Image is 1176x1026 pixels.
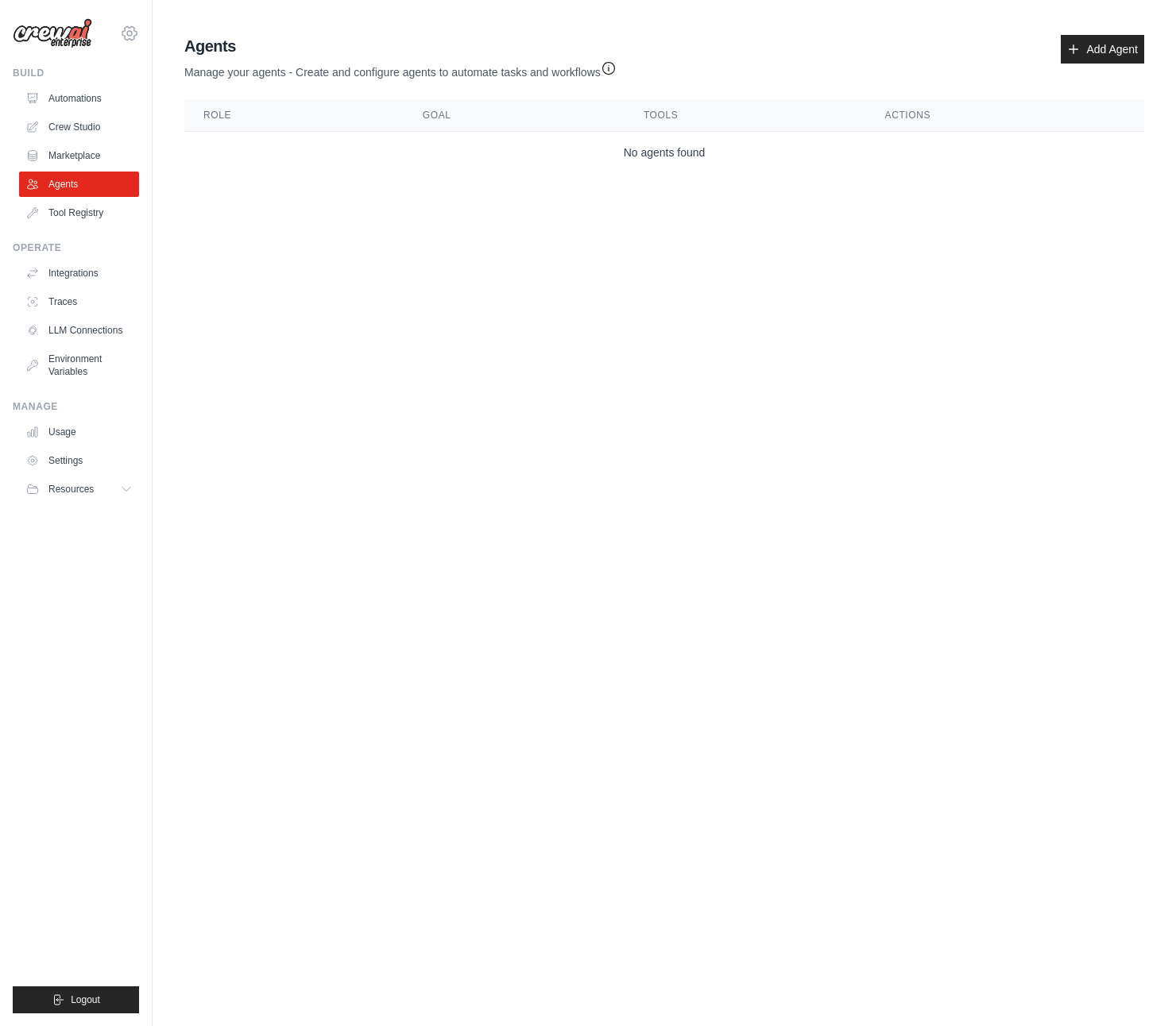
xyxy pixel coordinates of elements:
img: Logo [13,18,92,48]
span: Logout [71,993,100,1006]
a: Marketplace [19,143,139,168]
a: Environment Variables [19,346,139,384]
a: LLM Connections [19,318,139,343]
span: Resources [48,483,94,496]
div: Build [13,67,139,79]
a: Traces [19,289,139,314]
a: Automations [19,86,139,111]
th: Actions [866,99,1144,132]
a: Agents [19,172,139,197]
p: Manage your agents - Create and configure agents to automate tasks and workflows [184,57,617,80]
div: Manage [13,400,139,413]
a: Integrations [19,260,139,286]
td: No agents found [184,132,1144,174]
a: Add Agent [1061,35,1144,64]
button: Resources [19,476,139,502]
div: Operate [13,241,139,254]
th: Goal [404,99,625,132]
button: Logout [13,986,139,1013]
a: Usage [19,419,139,445]
th: Tools [625,99,866,132]
a: Settings [19,448,139,473]
h2: Agents [184,35,617,57]
a: Crew Studio [19,114,139,140]
th: Role [184,99,404,132]
a: Tool Registry [19,200,139,226]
